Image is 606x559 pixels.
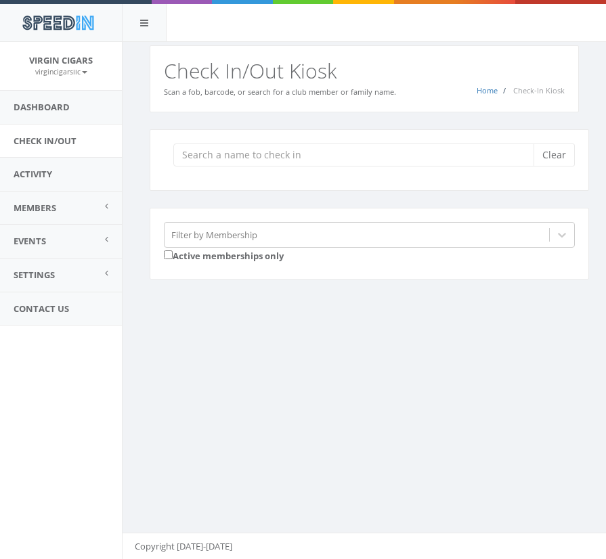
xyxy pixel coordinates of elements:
[534,143,575,166] button: Clear
[14,269,55,281] span: Settings
[171,228,257,241] div: Filter by Membership
[14,303,69,315] span: Contact Us
[164,248,284,263] label: Active memberships only
[35,65,87,77] a: virgincigarsllc
[16,10,100,35] img: speedin_logo.png
[29,54,93,66] span: Virgin Cigars
[513,85,565,95] span: Check-In Kiosk
[14,235,46,247] span: Events
[164,60,565,82] h2: Check In/Out Kiosk
[14,202,56,214] span: Members
[164,87,396,97] small: Scan a fob, barcode, or search for a club member or family name.
[477,85,498,95] a: Home
[173,143,544,166] input: Search a name to check in
[35,67,87,76] small: virgincigarsllc
[164,250,173,259] input: Active memberships only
